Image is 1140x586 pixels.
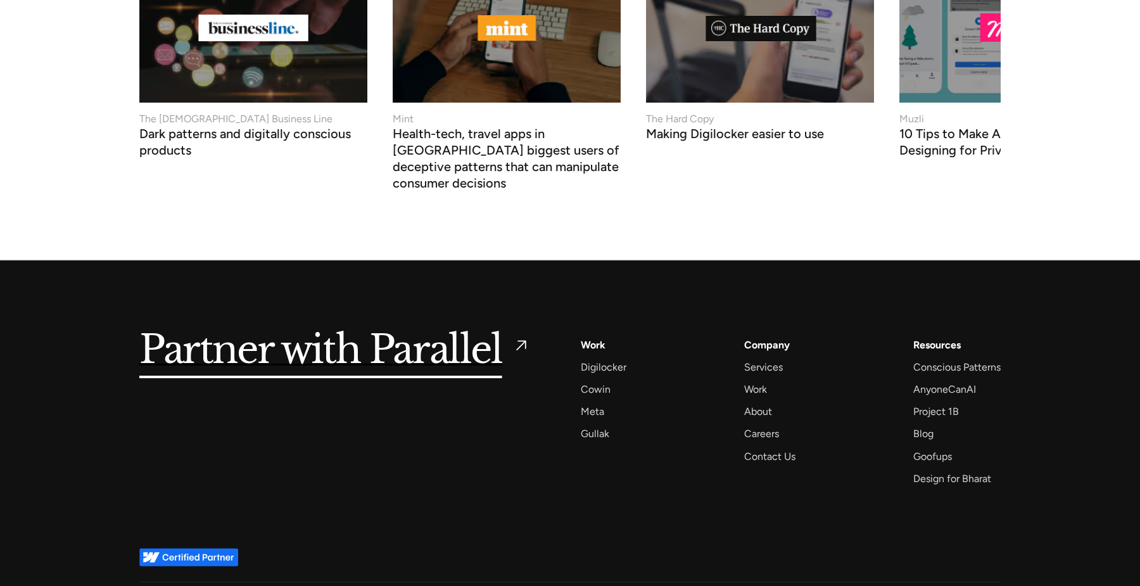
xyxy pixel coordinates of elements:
[744,359,783,376] a: Services
[581,381,611,398] a: Cowin
[899,129,1127,158] h3: 10 Tips to Make Apps More Human by Designing for Privacy
[581,425,609,442] a: Gullak
[139,336,530,366] a: Partner with Parallel
[913,336,961,354] div: Resources
[393,111,414,127] div: Mint
[744,381,767,398] a: Work
[139,111,332,127] div: The [DEMOGRAPHIC_DATA] Business Line
[744,403,772,420] a: About
[139,129,367,158] h3: Dark patterns and digitally conscious products
[581,336,605,354] a: Work
[913,425,934,442] a: Blog
[581,403,604,420] a: Meta
[899,111,924,127] div: Muzli
[744,448,795,465] a: Contact Us
[913,448,952,465] a: Goofups
[581,359,626,376] a: Digilocker
[913,381,976,398] a: AnyoneCanAI
[744,336,790,354] a: Company
[913,470,991,487] a: Design for Bharat
[393,129,621,191] h3: Health-tech, travel apps in [GEOGRAPHIC_DATA] biggest users of deceptive patterns that can manipu...
[913,359,1001,376] a: Conscious Patterns
[139,336,502,366] h5: Partner with Parallel
[913,403,959,420] a: Project 1B
[646,129,824,142] h3: Making Digilocker easier to use
[744,425,779,442] a: Careers
[646,111,714,127] div: The Hard Copy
